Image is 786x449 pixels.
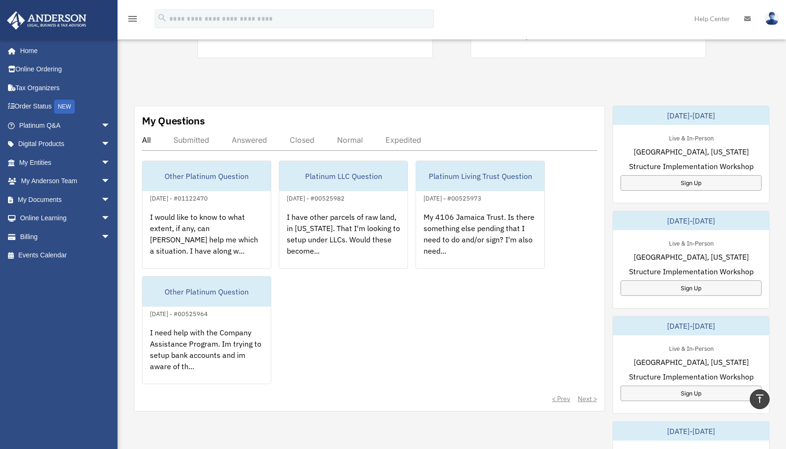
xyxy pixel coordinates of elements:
a: My Entitiesarrow_drop_down [7,153,125,172]
a: Sign Up [621,175,762,191]
div: I need help with the Company Assistance Program. Im trying to setup bank accounts and im aware of... [142,319,271,393]
div: Platinum Living Trust Question [416,161,544,191]
a: Platinum Living Trust Question[DATE] - #00525973My 4106 Jamaica Trust. Is there something else pe... [416,161,545,269]
a: My Anderson Teamarrow_drop_down [7,172,125,191]
a: Home [7,41,120,60]
a: Digital Productsarrow_drop_down [7,135,125,154]
div: [DATE]-[DATE] [613,422,769,441]
div: [DATE] - #00525982 [279,193,352,202]
div: Live & In-Person [661,343,721,353]
div: Live & In-Person [661,132,721,142]
span: arrow_drop_down [101,135,120,154]
div: [DATE] - #00525964 [142,308,215,318]
span: Structure Implementation Workshop [629,266,754,277]
a: Platinum LLC Question[DATE] - #00525982I have other parcels of raw land, in [US_STATE]. That I'm ... [279,161,408,269]
div: NEW [54,100,75,114]
i: search [157,13,167,23]
span: arrow_drop_down [101,190,120,209]
span: arrow_drop_down [101,116,120,135]
span: arrow_drop_down [101,209,120,228]
a: Platinum Q&Aarrow_drop_down [7,116,125,135]
a: Order StatusNEW [7,97,125,116]
a: menu [127,16,138,24]
a: Sign Up [621,386,762,401]
div: Expedited [385,135,421,145]
div: Submitted [173,135,209,145]
div: [DATE]-[DATE] [613,211,769,230]
div: Answered [232,135,267,145]
a: vertical_align_top [750,389,770,409]
a: Online Ordering [7,60,125,79]
div: Other Platinum Question [142,277,271,307]
div: Normal [337,135,363,145]
i: menu [127,13,138,24]
a: Events Calendar [7,246,125,265]
div: [DATE]-[DATE] [613,106,769,125]
span: Structure Implementation Workshop [629,371,754,382]
a: Billingarrow_drop_down [7,227,125,246]
a: My Documentsarrow_drop_down [7,190,125,209]
i: vertical_align_top [754,393,765,404]
a: Sign Up [621,280,762,296]
div: [DATE] - #00525973 [416,193,489,202]
img: Anderson Advisors Platinum Portal [4,11,89,30]
div: I have other parcels of raw land, in [US_STATE]. That I'm looking to setup under LLCs. Would thes... [279,204,408,277]
span: arrow_drop_down [101,172,120,191]
div: Other Platinum Question [142,161,271,191]
span: arrow_drop_down [101,227,120,247]
span: [GEOGRAPHIC_DATA], [US_STATE] [634,146,749,157]
div: Live & In-Person [661,238,721,248]
a: Online Learningarrow_drop_down [7,209,125,228]
div: My Questions [142,114,205,128]
span: arrow_drop_down [101,153,120,172]
div: Closed [290,135,314,145]
div: My 4106 Jamaica Trust. Is there something else pending that I need to do and/or sign? I'm also ne... [416,204,544,277]
span: [GEOGRAPHIC_DATA], [US_STATE] [634,251,749,263]
div: Platinum LLC Question [279,161,408,191]
span: [GEOGRAPHIC_DATA], [US_STATE] [634,356,749,368]
div: [DATE]-[DATE] [613,317,769,335]
img: User Pic [765,12,779,25]
div: All [142,135,151,145]
a: Tax Organizers [7,78,125,97]
a: Other Platinum Question[DATE] - #00525964I need help with the Company Assistance Program. Im tryi... [142,276,271,384]
a: Other Platinum Question[DATE] - #01122470I would like to know to what extent, if any, can [PERSON... [142,161,271,269]
span: Structure Implementation Workshop [629,161,754,172]
div: I would like to know to what extent, if any, can [PERSON_NAME] help me which a situation. I have ... [142,204,271,277]
div: [DATE] - #01122470 [142,193,215,202]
